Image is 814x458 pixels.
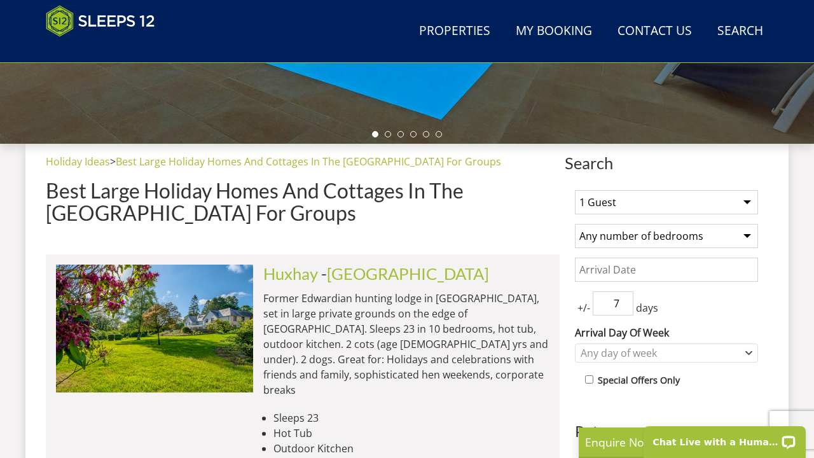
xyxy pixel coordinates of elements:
[263,291,549,398] p: Former Edwardian hunting lodge in [GEOGRAPHIC_DATA], set in large private grounds on the edge of ...
[598,373,680,387] label: Special Offers Only
[110,155,116,169] span: >
[565,154,768,172] span: Search
[635,418,814,458] iframe: LiveChat chat widget
[273,426,549,441] li: Hot Tub
[327,264,489,283] a: [GEOGRAPHIC_DATA]
[612,17,697,46] a: Contact Us
[263,264,318,283] a: Huxhay
[46,155,110,169] a: Holiday Ideas
[712,17,768,46] a: Search
[511,17,597,46] a: My Booking
[273,410,549,426] li: Sleeps 23
[56,265,253,392] img: duxhams-somerset-holiday-accomodation-sleeps-12.original.jpg
[575,423,758,440] h3: Pets
[39,45,173,55] iframe: Customer reviews powered by Trustpilot
[585,434,776,450] p: Enquire Now
[575,343,758,363] div: Combobox
[46,179,560,224] h1: Best Large Holiday Homes And Cottages In The [GEOGRAPHIC_DATA] For Groups
[575,258,758,282] input: Arrival Date
[116,155,501,169] a: Best Large Holiday Homes And Cottages In The [GEOGRAPHIC_DATA] For Groups
[575,300,593,316] span: +/-
[273,441,549,456] li: Outdoor Kitchen
[321,264,489,283] span: -
[575,325,758,340] label: Arrival Day Of Week
[414,17,495,46] a: Properties
[633,300,661,316] span: days
[577,346,742,360] div: Any day of week
[46,5,155,37] img: Sleeps 12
